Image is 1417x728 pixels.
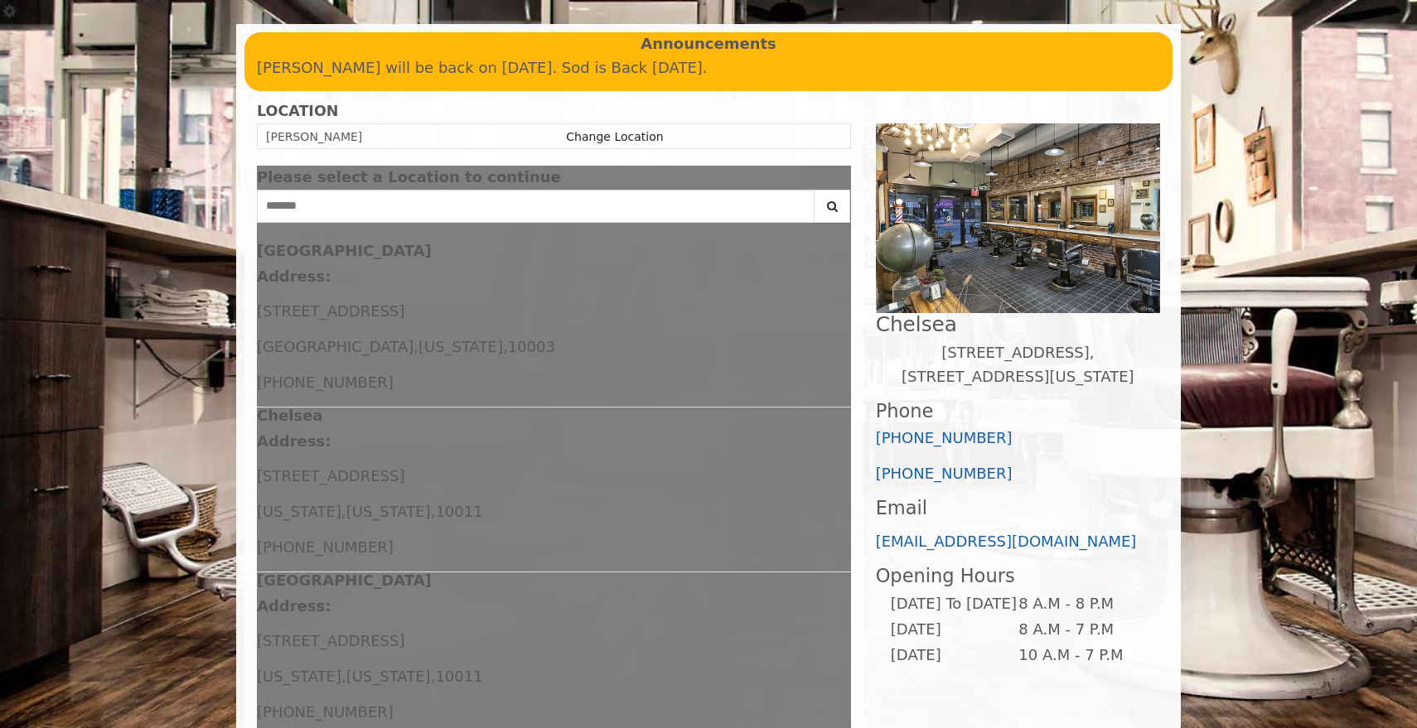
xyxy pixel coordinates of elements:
[503,338,508,355] span: ,
[431,668,436,685] span: ,
[876,533,1137,550] a: [EMAIL_ADDRESS][DOMAIN_NAME]
[1018,617,1146,643] td: 8 A.M - 7 P.M
[1018,643,1146,668] td: 10 A.M - 7 P.M
[257,571,432,589] b: [GEOGRAPHIC_DATA]
[346,668,431,685] span: [US_STATE]
[876,313,1160,335] h2: Chelsea
[257,597,331,615] b: Address:
[341,668,346,685] span: ,
[876,498,1160,518] h3: Email
[257,103,338,119] b: LOCATION
[257,538,394,556] span: [PHONE_NUMBER]
[257,374,394,391] span: [PHONE_NUMBER]
[826,172,851,183] button: close dialog
[257,268,331,285] b: Address:
[257,432,331,450] b: Address:
[341,503,346,520] span: ,
[413,338,418,355] span: ,
[257,56,1160,80] p: [PERSON_NAME] will be back on [DATE]. Sod is Back [DATE].
[876,401,1160,422] h3: Phone
[876,566,1160,586] h3: Opening Hours
[257,338,413,355] span: [GEOGRAPHIC_DATA]
[435,668,482,685] span: 10011
[257,242,432,259] b: [GEOGRAPHIC_DATA]
[876,465,1013,482] a: [PHONE_NUMBER]
[566,130,663,143] a: Change Location
[257,407,322,424] b: Chelsea
[890,643,1018,668] td: [DATE]
[876,341,1160,389] p: [STREET_ADDRESS],[STREET_ADDRESS][US_STATE]
[1018,591,1146,617] td: 8 A.M - 8 P.M
[257,168,561,186] span: Please select a Location to continue
[876,429,1013,446] a: [PHONE_NUMBER]
[257,503,341,520] span: [US_STATE]
[641,32,776,56] b: Announcements
[257,190,851,231] div: Center Select
[431,503,436,520] span: ,
[435,503,482,520] span: 10011
[257,668,341,685] span: [US_STATE]
[257,632,404,649] span: [STREET_ADDRESS]
[890,591,1018,617] td: [DATE] To [DATE]
[418,338,503,355] span: [US_STATE]
[257,190,815,223] input: Search Center
[266,130,362,143] span: [PERSON_NAME]
[257,467,404,485] span: [STREET_ADDRESS]
[257,302,404,320] span: [STREET_ADDRESS]
[346,503,431,520] span: [US_STATE]
[508,338,555,355] span: 10003
[823,200,842,212] i: Search button
[257,703,394,721] span: [PHONE_NUMBER]
[890,617,1018,643] td: [DATE]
